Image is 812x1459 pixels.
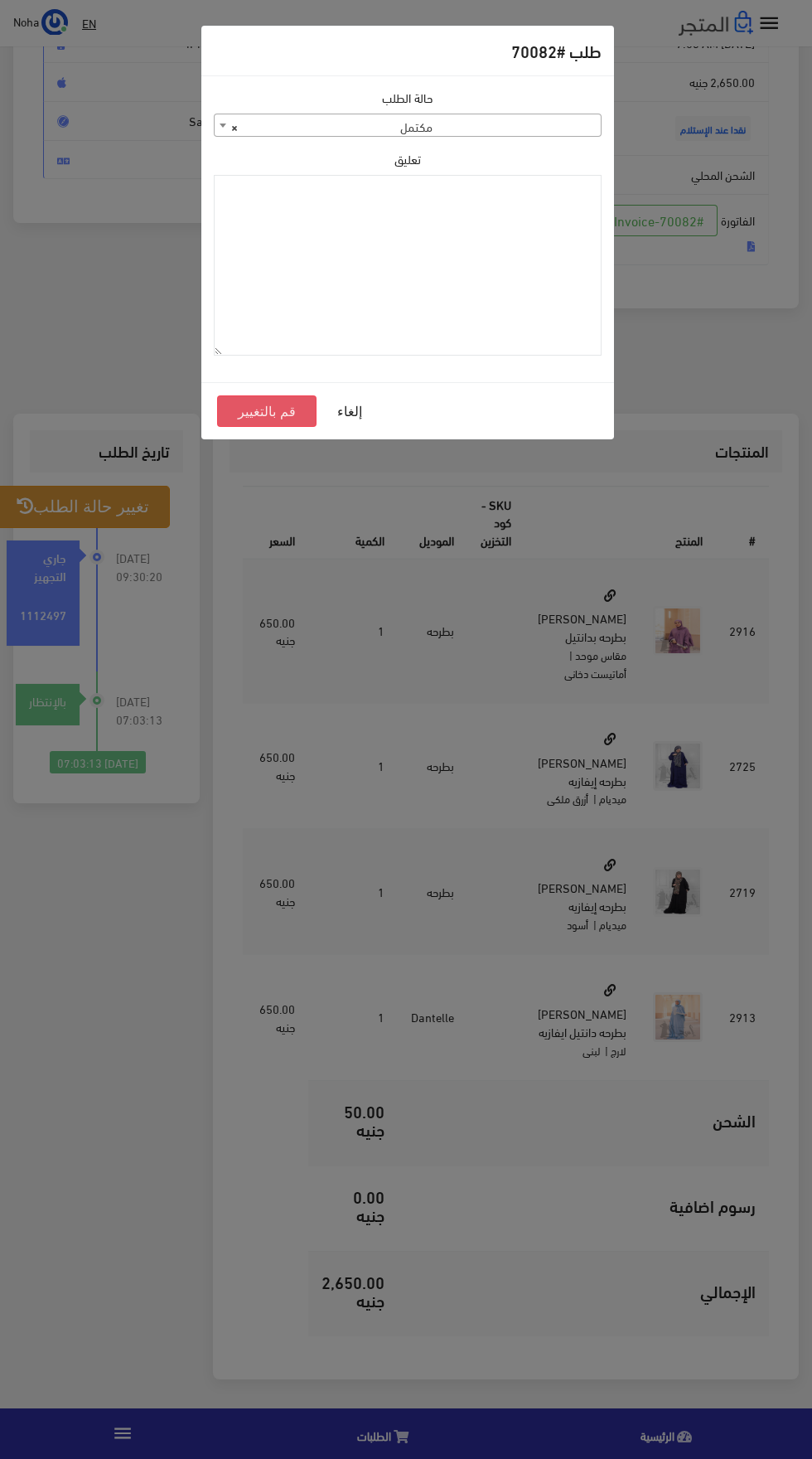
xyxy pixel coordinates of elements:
[231,114,238,138] span: ×
[511,38,602,63] h5: طلب #70082
[20,1345,83,1408] iframe: Drift Widget Chat Controller
[217,395,317,427] button: قم بالتغيير
[214,114,602,137] span: مكتمل
[394,150,421,168] label: تعليق
[317,395,383,427] button: إلغاء
[215,114,601,138] span: مكتمل
[382,89,433,107] label: حالة الطلب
